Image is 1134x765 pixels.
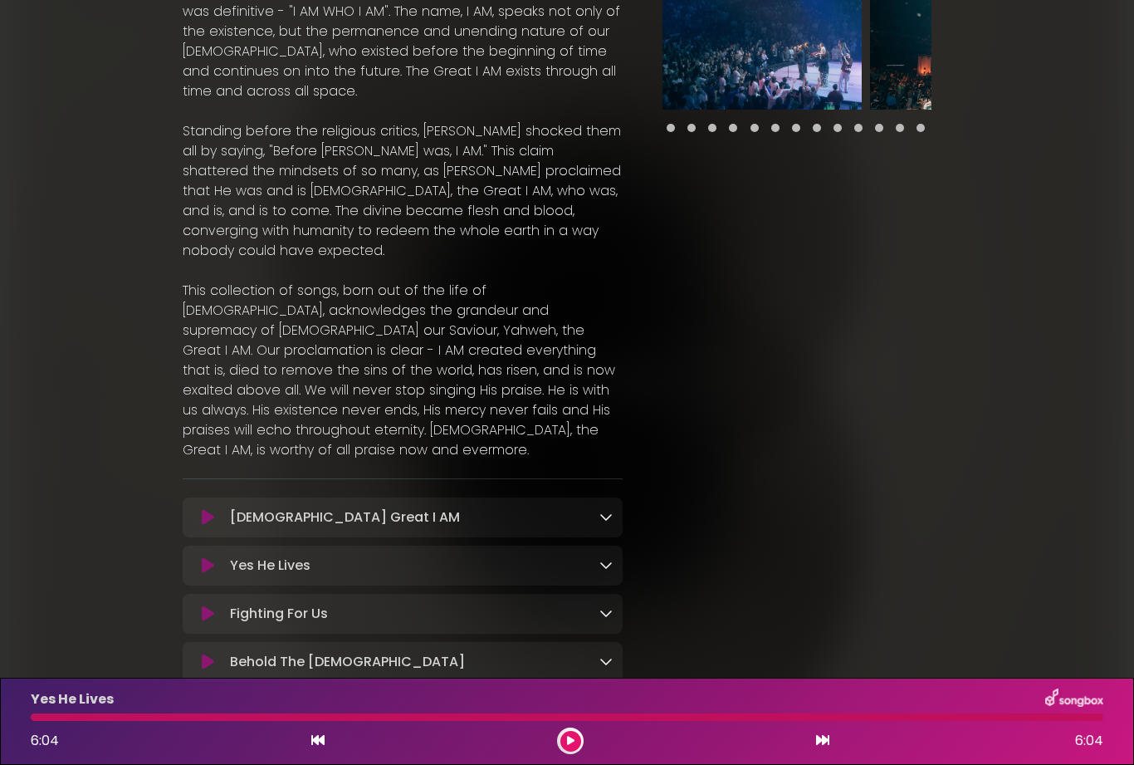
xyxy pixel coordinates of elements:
p: [DEMOGRAPHIC_DATA] Great I AM [230,508,460,527]
p: Behold The [DEMOGRAPHIC_DATA] [230,652,465,672]
span: 6:04 [1075,731,1103,751]
p: Fighting For Us [230,604,328,624]
span: 6:04 [31,731,59,750]
p: This collection of songs, born out of the life of [DEMOGRAPHIC_DATA], acknowledges the grandeur a... [183,281,623,460]
p: Yes He Lives [230,556,310,576]
p: Yes He Lives [31,689,114,709]
img: songbox-logo-white.png [1045,689,1103,710]
p: Standing before the religious critics, [PERSON_NAME] shocked them all by saying, "Before [PERSON_... [183,121,623,261]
